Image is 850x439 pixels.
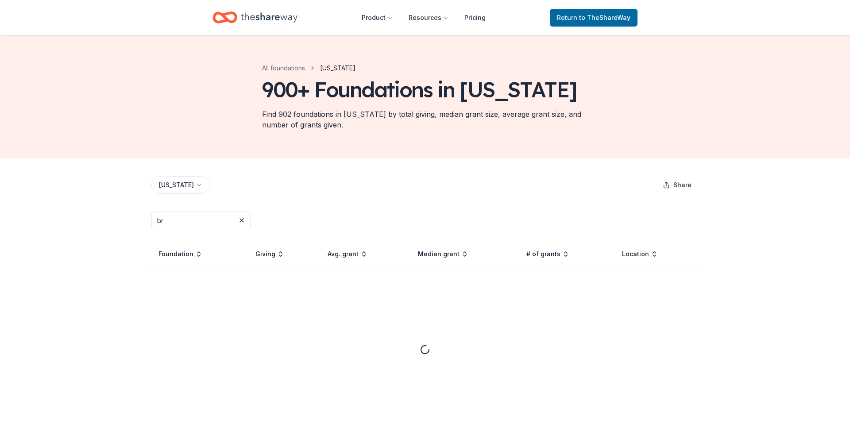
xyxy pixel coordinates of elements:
button: # of grants [526,249,569,259]
button: Median grant [418,249,468,259]
span: [US_STATE] [320,63,355,73]
div: Find 902 foundations in [US_STATE] by total giving, median grant size, average grant size, and nu... [262,109,588,130]
a: Returnto TheShareWay [550,9,637,27]
button: Giving [255,249,284,259]
a: Pricing [457,9,493,27]
a: Home [212,7,297,28]
button: Location [622,249,658,259]
button: Foundation [158,249,202,259]
nav: breadcrumb [262,63,355,73]
button: Share [656,176,699,194]
span: Return [557,12,630,23]
span: to TheShareWay [579,14,630,21]
button: Avg. grant [328,249,367,259]
a: All foundations [262,63,305,73]
div: 900+ Foundations in [US_STATE] [262,77,577,102]
button: Product [355,9,400,27]
span: Share [673,180,692,190]
button: Resources [402,9,456,27]
input: Search [151,212,251,229]
nav: Main [355,7,493,28]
